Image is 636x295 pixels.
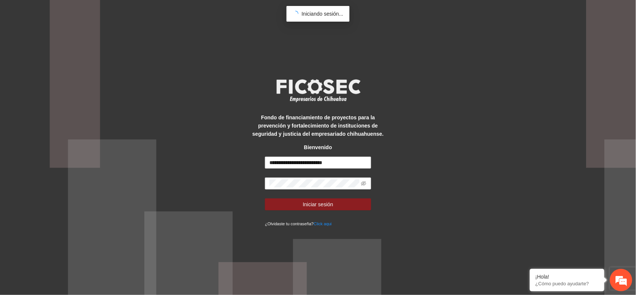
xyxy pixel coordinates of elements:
span: eye-invisible [361,181,366,186]
strong: Fondo de financiamiento de proyectos para la prevención y fortalecimiento de instituciones de seg... [252,114,383,137]
div: Chatee con nosotros ahora [39,38,125,48]
textarea: Escriba su mensaje y pulse “Intro” [4,204,142,230]
strong: Bienvenido [304,144,332,150]
button: Iniciar sesión [265,198,371,210]
p: ¿Cómo puedo ayudarte? [535,281,599,286]
span: Iniciando sesión... [301,11,343,17]
span: Iniciar sesión [303,200,333,208]
span: loading [292,10,300,18]
span: Estamos en línea. [43,100,103,175]
img: logo [272,77,365,104]
div: ¡Hola! [535,274,599,280]
a: Click aqui [314,222,332,226]
small: ¿Olvidaste tu contraseña? [265,222,332,226]
div: Minimizar ventana de chat en vivo [122,4,140,22]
